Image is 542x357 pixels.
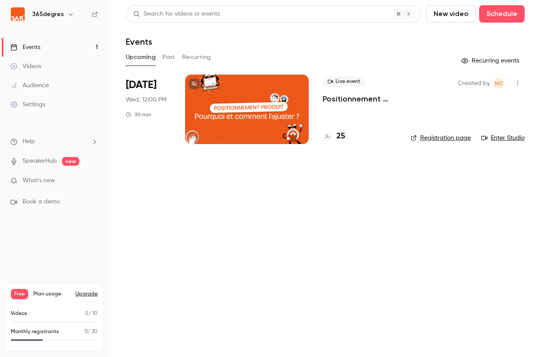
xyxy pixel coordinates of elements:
button: Recurring [182,50,211,64]
span: new [62,157,79,166]
a: SpeakerHub [23,157,57,166]
span: [DATE] [126,78,157,92]
span: Wed, 12:00 PM [126,95,167,104]
span: Plan usage [33,291,70,298]
button: Schedule [479,5,525,23]
span: Free [11,289,28,299]
button: Past [163,50,175,64]
span: 0 [85,311,88,316]
button: Upcoming [126,50,156,64]
h1: Events [126,36,152,47]
span: Book a demo [23,197,60,206]
h4: 25 [336,131,345,142]
p: Monthly registrants [11,328,59,336]
div: 30 min [126,111,151,118]
span: Created by [458,78,490,88]
span: Help [23,137,35,146]
img: 365degres [11,7,25,21]
span: Live event [323,76,366,87]
a: Registration page [411,134,471,142]
span: Hélène CHOMIENNE [493,78,504,88]
p: / 10 [85,310,98,318]
span: 11 [84,329,88,334]
h6: 365degres [32,10,64,19]
a: Enter Studio [481,134,525,142]
p: Videos [11,310,27,318]
button: Recurring events [457,54,525,68]
div: Events [10,43,40,52]
button: Upgrade [75,291,98,298]
a: 25 [323,131,345,142]
div: Search for videos or events [133,10,220,19]
span: What's new [23,176,55,185]
li: help-dropdown-opener [10,137,98,146]
div: Aug 27 Wed, 12:00 PM (Europe/Paris) [126,75,171,144]
button: New video [426,5,476,23]
a: Positionnement produit : Pourquoi et comment l'ajuster ? [323,94,397,104]
div: Settings [10,100,45,109]
div: Videos [10,62,41,71]
span: HC [495,78,503,88]
div: Audience [10,81,49,90]
p: / 30 [84,328,98,336]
